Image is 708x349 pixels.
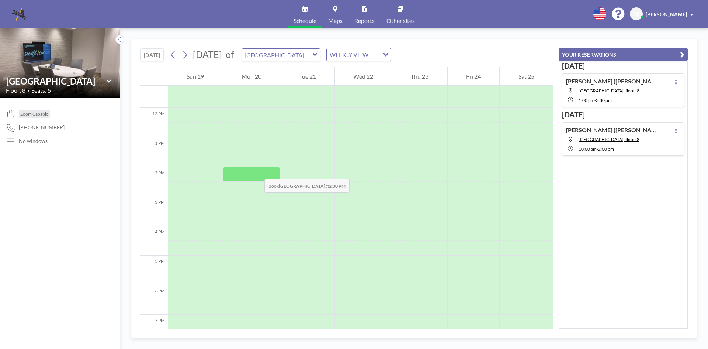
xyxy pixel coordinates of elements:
span: • [27,88,29,93]
span: 2:00 PM [598,146,614,152]
div: 2 PM [140,167,168,196]
div: 11 AM [140,78,168,108]
div: 12 PM [140,108,168,137]
span: Brookwood Room, floor: 8 [579,88,639,93]
span: [PHONE_NUMBER] [19,124,65,131]
span: Schedule [294,18,316,24]
span: 1:00 PM [579,97,594,103]
span: - [597,146,598,152]
span: Book at [264,179,350,193]
div: 4 PM [140,226,168,256]
span: Buckhead Room, floor: 8 [579,137,639,142]
div: Sat 25 [500,67,553,86]
div: Search for option [327,48,391,61]
span: Zoom Capable [20,111,48,117]
button: [DATE] [140,48,164,61]
input: Search for option [371,50,378,59]
span: Maps [328,18,343,24]
span: BB [633,11,640,17]
span: Seats: 5 [31,87,51,94]
b: 2:00 PM [329,183,346,189]
span: [DATE] [193,49,222,60]
h3: [DATE] [562,110,684,119]
span: - [594,97,596,103]
div: 5 PM [140,256,168,285]
div: Thu 23 [392,67,447,86]
div: Fri 24 [448,67,500,86]
input: Brookwood Room [242,49,313,61]
div: 1 PM [140,137,168,167]
img: organization-logo [12,7,27,21]
button: YOUR RESERVATIONS [559,48,688,61]
span: 3:30 PM [596,97,612,103]
div: Sun 19 [168,67,223,86]
span: 10:00 AM [579,146,597,152]
span: Other sites [386,18,415,24]
h4: [PERSON_NAME] ([PERSON_NAME]) [566,78,658,85]
b: [GEOGRAPHIC_DATA] [279,183,325,189]
div: Wed 22 [335,67,392,86]
span: [PERSON_NAME] [646,11,687,17]
div: Mon 20 [223,67,280,86]
div: 3 PM [140,196,168,226]
span: Reports [354,18,375,24]
div: 7 PM [140,315,168,344]
span: of [226,49,234,60]
p: No windows [19,138,48,144]
span: WEEKLY VIEW [328,50,370,59]
h3: [DATE] [562,61,684,71]
div: 6 PM [140,285,168,315]
h4: [PERSON_NAME] ([PERSON_NAME]) [566,126,658,134]
span: Floor: 8 [6,87,25,94]
input: Brookwood Room [6,76,107,86]
div: Tue 21 [280,67,334,86]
